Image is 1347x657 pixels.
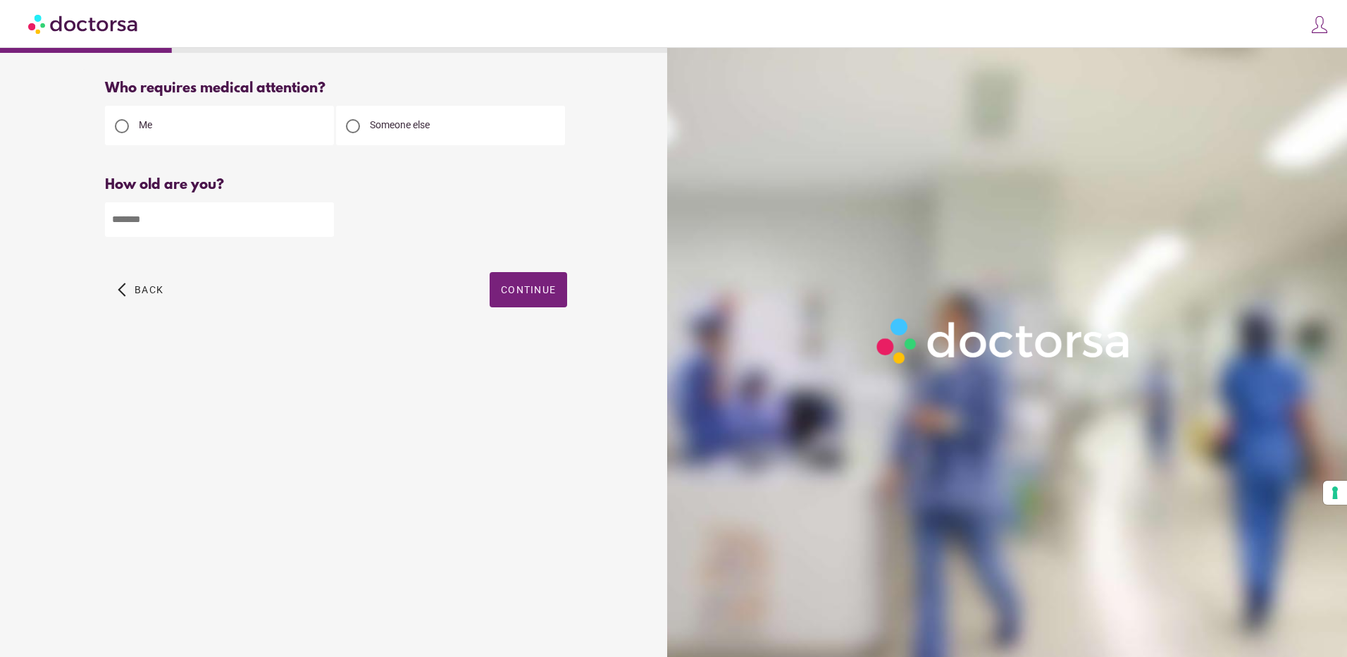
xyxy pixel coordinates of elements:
img: icons8-customer-100.png [1310,15,1329,35]
img: Logo-Doctorsa-trans-White-partial-flat.png [869,311,1138,371]
div: How old are you? [105,177,567,193]
button: Your consent preferences for tracking technologies [1323,481,1347,505]
button: Continue [490,272,567,307]
span: Me [139,119,152,130]
div: Who requires medical attention? [105,80,567,97]
button: arrow_back_ios Back [112,272,169,307]
span: Back [135,284,163,295]
span: Continue [501,284,556,295]
span: Someone else [370,119,430,130]
img: Doctorsa.com [28,8,139,39]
